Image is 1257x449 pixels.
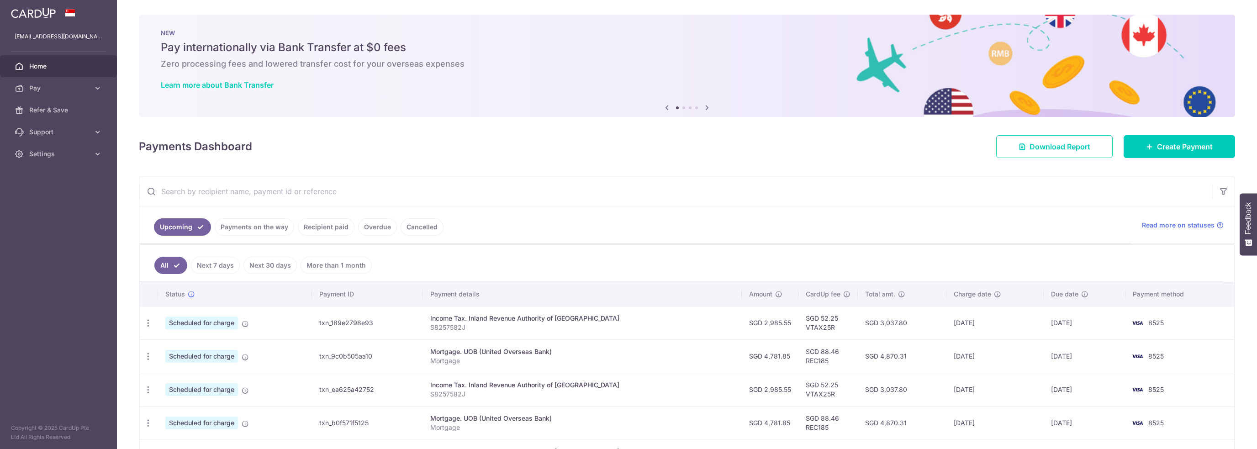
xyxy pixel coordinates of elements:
img: Bank transfer banner [139,15,1235,117]
td: SGD 2,985.55 [742,306,798,339]
td: SGD 4,781.85 [742,406,798,439]
a: Download Report [996,135,1113,158]
p: Mortgage [430,356,735,365]
td: SGD 3,037.80 [858,306,946,339]
span: Download Report [1030,141,1090,152]
td: [DATE] [946,406,1044,439]
input: Search by recipient name, payment id or reference [139,177,1213,206]
td: txn_9c0b505aa10 [312,339,423,373]
img: Bank Card [1128,317,1146,328]
h4: Payments Dashboard [139,138,252,155]
a: Learn more about Bank Transfer [161,80,274,90]
span: Settings [29,149,90,158]
td: txn_b0f571f5125 [312,406,423,439]
p: [EMAIL_ADDRESS][DOMAIN_NAME] [15,32,102,41]
span: Scheduled for charge [165,417,238,429]
td: [DATE] [946,339,1044,373]
span: Home [29,62,90,71]
a: More than 1 month [301,257,372,274]
span: CardUp fee [806,290,840,299]
a: Upcoming [154,218,211,236]
td: SGD 4,870.31 [858,339,946,373]
div: Income Tax. Inland Revenue Authority of [GEOGRAPHIC_DATA] [430,314,735,323]
p: S8257582J [430,390,735,399]
span: Due date [1051,290,1078,299]
a: Create Payment [1124,135,1235,158]
span: 8525 [1148,386,1164,393]
td: SGD 52.25 VTAX25R [798,373,858,406]
th: Payment method [1125,282,1234,306]
a: Next 7 days [191,257,240,274]
span: Status [165,290,185,299]
img: Bank Card [1128,351,1146,362]
img: CardUp [11,7,56,18]
div: Mortgage. UOB (United Overseas Bank) [430,414,735,423]
td: SGD 52.25 VTAX25R [798,306,858,339]
button: Feedback - Show survey [1240,193,1257,255]
td: SGD 2,985.55 [742,373,798,406]
a: Next 30 days [243,257,297,274]
p: Mortgage [430,423,735,432]
img: Bank Card [1128,417,1146,428]
td: txn_189e2798e93 [312,306,423,339]
span: Amount [749,290,772,299]
td: [DATE] [946,306,1044,339]
a: Overdue [358,218,397,236]
div: Income Tax. Inland Revenue Authority of [GEOGRAPHIC_DATA] [430,380,735,390]
td: SGD 88.46 REC185 [798,406,858,439]
h6: Zero processing fees and lowered transfer cost for your overseas expenses [161,58,1213,69]
a: Payments on the way [215,218,294,236]
span: Scheduled for charge [165,317,238,329]
td: txn_ea625a42752 [312,373,423,406]
span: Feedback [1244,202,1252,234]
span: 8525 [1148,319,1164,327]
span: Charge date [954,290,991,299]
span: Total amt. [865,290,895,299]
td: [DATE] [1044,406,1125,439]
span: Create Payment [1157,141,1213,152]
p: NEW [161,29,1213,37]
span: Refer & Save [29,106,90,115]
th: Payment details [423,282,742,306]
div: Mortgage. UOB (United Overseas Bank) [430,347,735,356]
a: Recipient paid [298,218,354,236]
td: SGD 4,870.31 [858,406,946,439]
span: 8525 [1148,419,1164,427]
span: Scheduled for charge [165,383,238,396]
a: Read more on statuses [1142,221,1224,230]
a: All [154,257,187,274]
td: [DATE] [1044,306,1125,339]
td: SGD 3,037.80 [858,373,946,406]
th: Payment ID [312,282,423,306]
td: SGD 4,781.85 [742,339,798,373]
td: SGD 88.46 REC185 [798,339,858,373]
span: Pay [29,84,90,93]
td: [DATE] [1044,373,1125,406]
span: 8525 [1148,352,1164,360]
span: Read more on statuses [1142,221,1215,230]
p: S8257582J [430,323,735,332]
img: Bank Card [1128,384,1146,395]
span: Scheduled for charge [165,350,238,363]
span: Support [29,127,90,137]
h5: Pay internationally via Bank Transfer at $0 fees [161,40,1213,55]
td: [DATE] [946,373,1044,406]
td: [DATE] [1044,339,1125,373]
a: Cancelled [401,218,444,236]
